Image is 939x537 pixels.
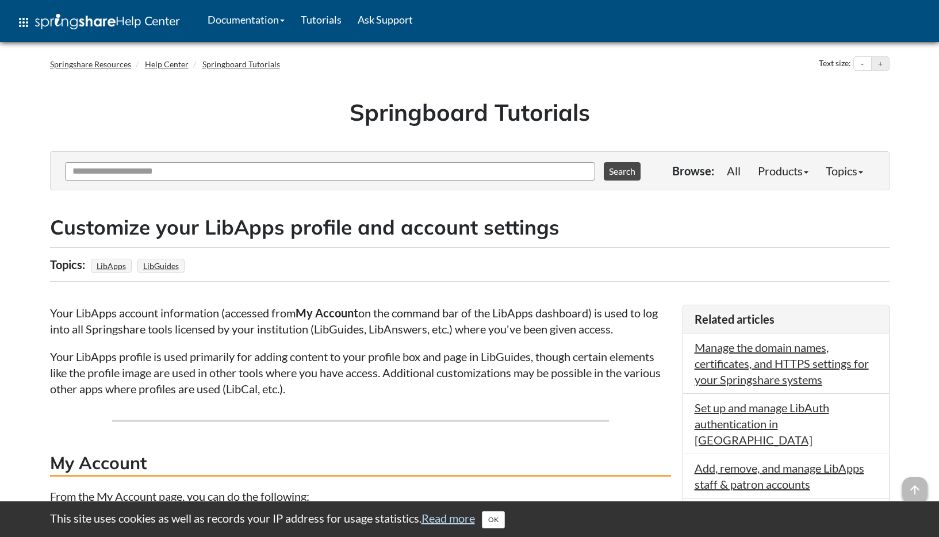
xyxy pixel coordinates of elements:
span: arrow_upward [902,477,927,503]
button: Close [482,511,505,528]
a: Tutorials [293,5,350,34]
div: This site uses cookies as well as records your IP address for usage statistics. [39,510,901,528]
button: Decrease text size [854,57,871,71]
a: All [718,159,749,182]
a: Documentation [200,5,293,34]
button: Increase text size [872,57,889,71]
a: LibGuides [141,258,181,274]
span: Related articles [695,312,775,326]
a: LibApps [95,258,128,274]
a: Springshare Resources [50,59,131,69]
a: Set up and manage LibAuth authentication in [GEOGRAPHIC_DATA] [695,401,829,447]
h2: Customize your LibApps profile and account settings [50,213,890,241]
p: Your LibApps profile is used primarily for adding content to your profile box and page in LibGuid... [50,348,671,397]
a: Springboard Tutorials [202,59,280,69]
button: Search [604,162,641,181]
a: Add, remove, and manage LibApps staff & patron accounts [695,461,864,491]
a: Help Center [145,59,189,69]
a: Ask Support [350,5,421,34]
p: Your LibApps account information (accessed from on the command bar of the LibApps dashboard) is u... [50,305,671,337]
div: Text size: [817,56,853,71]
a: Read more [421,511,475,525]
a: apps Help Center [9,5,188,40]
a: Topics [817,159,872,182]
h1: Springboard Tutorials [59,96,881,128]
p: From the My Account page, you can do the following: [50,488,671,504]
a: Products [749,159,817,182]
a: Manage the domain names, certificates, and HTTPS settings for your Springshare systems [695,340,869,386]
span: apps [17,16,30,29]
p: Browse: [672,163,714,179]
h3: My Account [50,451,671,477]
a: arrow_upward [902,478,927,492]
div: Topics: [50,254,88,275]
img: Springshare [35,14,116,29]
span: Help Center [116,13,180,28]
strong: My Account [296,306,358,320]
